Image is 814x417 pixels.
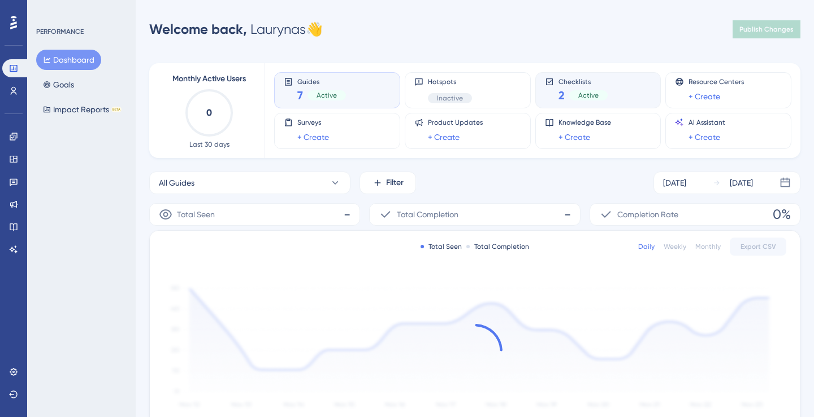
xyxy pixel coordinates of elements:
span: - [344,205,350,223]
div: Total Seen [421,242,462,251]
span: Checklists [558,77,608,85]
span: Resource Centers [689,77,744,86]
span: Product Updates [428,118,483,127]
span: Completion Rate [617,208,678,221]
div: [DATE] [663,176,686,190]
span: Export CSV [741,242,776,251]
span: Monthly Active Users [172,72,246,86]
button: Publish Changes [733,20,800,38]
button: All Guides [149,172,350,194]
button: Export CSV [730,238,786,256]
span: Last 30 days [189,140,230,149]
button: Goals [36,74,81,95]
span: Surveys [297,118,329,127]
span: Active [317,91,337,100]
div: Daily [638,242,655,251]
text: 0 [206,107,212,118]
button: Impact ReportsBETA [36,99,128,120]
div: Weekly [664,242,686,251]
div: BETA [111,107,122,112]
span: Knowledge Base [558,118,611,127]
span: Publish Changes [739,25,794,34]
div: [DATE] [730,176,753,190]
a: + Create [689,90,720,103]
div: Total Completion [466,242,529,251]
div: Laurynas 👋 [149,20,323,38]
span: Hotspots [428,77,472,86]
span: Total Completion [397,208,458,221]
span: 2 [558,87,565,103]
span: 0% [773,205,791,223]
span: Inactive [437,94,463,103]
a: + Create [297,130,329,144]
button: Dashboard [36,50,101,70]
div: PERFORMANCE [36,27,84,36]
span: Welcome back, [149,21,247,37]
span: All Guides [159,176,194,190]
span: Filter [386,176,404,190]
a: + Create [558,130,590,144]
button: Filter [360,172,416,194]
span: AI Assistant [689,118,725,127]
span: Guides [297,77,346,85]
a: + Create [689,130,720,144]
div: Monthly [695,242,721,251]
span: 7 [297,87,303,103]
span: Active [578,91,599,100]
span: Total Seen [177,208,215,221]
span: - [564,205,571,223]
a: + Create [428,130,460,144]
